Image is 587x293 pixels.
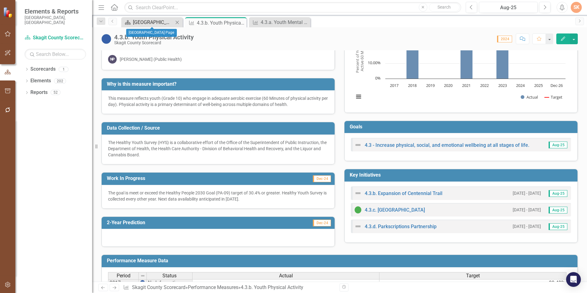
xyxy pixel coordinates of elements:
span: Search [437,5,451,10]
text: 2020 [444,83,453,88]
h3: Goals [350,124,574,130]
small: [GEOGRAPHIC_DATA], [GEOGRAPHIC_DATA] [25,15,86,25]
input: Search ClearPoint... [124,2,461,13]
button: View chart menu, Chart [354,92,363,101]
input: Search Below... [25,49,86,60]
a: 4.3.c. [GEOGRAPHIC_DATA] [365,207,425,213]
span: Aug-25 [549,190,567,197]
button: Show Target [545,94,563,100]
div: 4.3.a. Youth Mental Health [261,18,309,26]
a: 4.3.d. Parkscriptions Partnership [365,224,437,229]
path: 2018, 20.3. Actual. [406,47,419,79]
path: 2023, 21.3. Actual. [496,46,509,79]
span: Dec-24 [313,220,331,226]
img: On Target [354,206,362,213]
text: 2023 [498,83,507,88]
button: SK [571,2,582,13]
span: Aug-25 [549,207,567,213]
text: 2024 [516,83,525,88]
button: Show Actual [521,94,538,100]
text: 2017 [390,83,398,88]
span: Target [466,273,480,279]
div: 4.3.b. Youth Physical Activity [114,34,194,41]
img: No Information [101,34,111,44]
text: 2019 [426,83,435,88]
h3: Why is this measure important? [107,81,332,87]
span: Actual [279,273,293,279]
a: Skagit County Scorecard [25,34,86,41]
img: Not Defined [354,189,362,197]
h3: Work In Progress [107,176,258,181]
div: [GEOGRAPHIC_DATA] Page [126,29,177,37]
a: 4.3.b. Expansion of Centennial Trail [365,190,442,196]
text: 2021 [462,83,471,88]
a: Elements [30,77,51,84]
button: Aug-25 [479,2,538,13]
text: Dec-26 [550,83,563,88]
text: 2025 [534,83,543,88]
svg: Interactive chart [351,14,569,106]
img: Not Defined [354,223,362,230]
img: 8DAGhfEEPCf229AAAAAElFTkSuQmCC [140,273,145,278]
div: 4.3.b. Youth Physical Activity [241,284,303,290]
small: [DATE] - [DATE] [513,190,541,196]
div: Skagit County Scorecard [114,41,194,45]
a: Reports [30,89,48,96]
p: The Healthy Youth Survey (HYS) is a collaborative effort of the Office of the Superintendent of P... [108,139,328,158]
text: 2022 [480,83,489,88]
div: 52 [51,90,60,95]
text: 0% [375,75,381,81]
div: 1 [59,67,68,72]
a: 4.3 - Increase physical, social, and emotional wellbeing at all stages of life. [365,142,529,148]
span: 2024 [497,36,512,42]
button: Search [429,3,460,12]
div: 202 [54,78,66,84]
span: Aug-25 [549,142,567,148]
p: This measure reflects youth (Grade 10) who engage in adequate aerobic exercise (60 Minutes of phy... [108,95,328,107]
text: 2018 [408,83,417,88]
div: [GEOGRAPHIC_DATA] Page [133,18,173,26]
text: 10.00% [368,60,381,65]
div: Chart. Highcharts interactive chart. [351,14,571,106]
div: Aug-25 [481,4,535,11]
a: [GEOGRAPHIC_DATA] Page [123,18,173,26]
span: Aug-25 [549,223,567,230]
a: 4.3.a. Youth Mental Health [251,18,309,26]
a: Scorecards [30,66,56,73]
img: ClearPoint Strategy [3,7,14,18]
path: 2021, 19.7. Actual. [461,48,473,79]
div: » » [123,284,335,291]
text: Percent of Youth- Physically Active 60 Minutes per Day [355,22,365,73]
div: NP [108,55,117,64]
h3: Data Collection / Source [107,125,332,131]
h3: 2-Year Prediction [107,220,258,225]
span: Period [117,273,130,279]
div: Open Intercom Messenger [566,272,581,287]
div: 4.3.b. Youth Physical Activity [197,19,245,27]
h3: Key Initiatives [350,172,574,178]
small: [DATE] - [DATE] [513,207,541,213]
a: Skagit County Scorecard [132,284,185,290]
div: [PERSON_NAME] (Public Health) [120,56,182,62]
a: Performance Measures [188,284,238,290]
p: The goal is meet or exceed the Healthy People 2030 Goal (PA-09) target of 30.4% or greater. Healt... [108,190,328,202]
h3: Performance Measure Data [107,258,574,264]
img: Not Defined [354,141,362,149]
small: [DATE] - [DATE] [513,224,541,229]
span: Dec-24 [313,175,331,182]
span: Elements & Reports [25,8,86,15]
span: Status [162,273,177,279]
